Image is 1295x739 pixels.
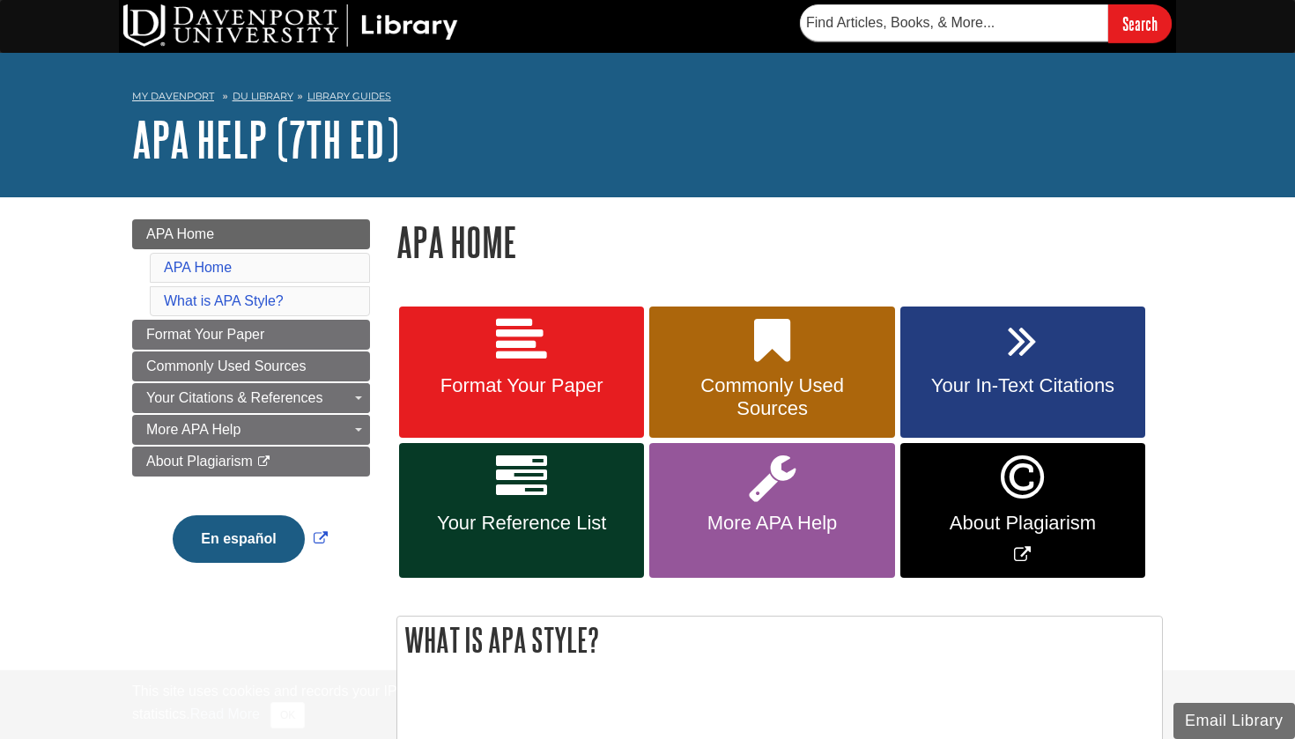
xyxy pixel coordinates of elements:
h2: What is APA Style? [397,617,1162,663]
div: Guide Page Menu [132,219,370,593]
span: Your In-Text Citations [914,374,1132,397]
nav: breadcrumb [132,85,1163,113]
span: More APA Help [146,422,240,437]
span: Your Citations & References [146,390,322,405]
a: Link opens in new window [900,443,1145,578]
span: Format Your Paper [412,374,631,397]
img: DU Library [123,4,458,47]
a: APA Help (7th Ed) [132,112,399,166]
input: Find Articles, Books, & More... [800,4,1108,41]
a: Commonly Used Sources [649,307,894,439]
span: APA Home [146,226,214,241]
a: Your Citations & References [132,383,370,413]
a: APA Home [164,260,232,275]
span: Commonly Used Sources [146,358,306,373]
input: Search [1108,4,1172,42]
span: More APA Help [662,512,881,535]
a: Link opens in new window [168,531,331,546]
button: Close [270,702,305,728]
button: Email Library [1173,703,1295,739]
a: Your In-Text Citations [900,307,1145,439]
form: Searches DU Library's articles, books, and more [800,4,1172,42]
a: What is APA Style? [164,293,284,308]
h1: APA Home [396,219,1163,264]
a: More APA Help [649,443,894,578]
a: Your Reference List [399,443,644,578]
a: About Plagiarism [132,447,370,477]
a: Library Guides [307,90,391,102]
a: Format Your Paper [399,307,644,439]
span: Your Reference List [412,512,631,535]
button: En español [173,515,304,563]
a: Commonly Used Sources [132,351,370,381]
i: This link opens in a new window [256,456,271,468]
div: This site uses cookies and records your IP address for usage statistics. Additionally, we use Goo... [132,681,1163,728]
a: APA Home [132,219,370,249]
span: Format Your Paper [146,327,264,342]
a: My Davenport [132,89,214,104]
span: About Plagiarism [146,454,253,469]
a: Read More [190,706,260,721]
a: Format Your Paper [132,320,370,350]
a: More APA Help [132,415,370,445]
span: About Plagiarism [914,512,1132,535]
a: DU Library [233,90,293,102]
span: Commonly Used Sources [662,374,881,420]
